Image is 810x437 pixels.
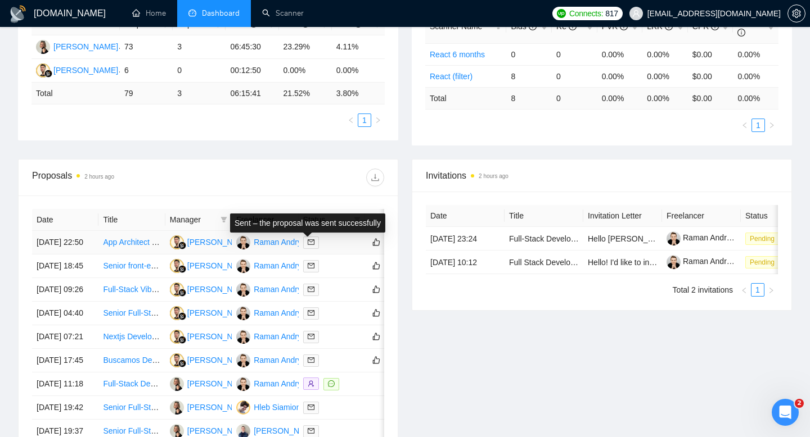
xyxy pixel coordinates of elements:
td: 0.00% [733,43,778,65]
div: Sent – the proposal was sent successfully [230,213,385,233]
td: [DATE] 11:18 [32,372,98,396]
div: [PERSON_NAME] [187,260,252,272]
span: mail [308,239,314,245]
img: RA [236,306,250,320]
div: [PERSON_NAME] [187,425,252,437]
div: [PERSON_NAME] [187,283,252,295]
td: 0 [173,59,226,83]
td: [DATE] 10:12 [426,251,505,274]
button: right [765,119,778,132]
a: Raman Andryianau [667,257,750,266]
a: Senior Full-Stack React Engineer [103,308,219,317]
span: info-circle [737,29,745,37]
td: 0 [552,87,597,109]
span: filter [218,211,229,228]
a: HB[PERSON_NAME] [170,284,252,293]
span: like [372,332,380,341]
a: AH[PERSON_NAME] [170,379,252,388]
a: Pending [745,257,784,266]
span: dashboard [188,9,196,17]
span: like [372,356,380,365]
span: right [768,287,775,294]
img: AH [36,40,50,54]
button: like [370,330,383,343]
span: right [768,122,775,129]
div: [PERSON_NAME] [187,401,252,413]
a: RARaman Andryianau [236,355,321,364]
td: [DATE] 04:40 [32,302,98,325]
span: like [372,308,380,317]
td: Buscamos Desarrollador Full-Stack para modernizar portal de afiliados de clínica privada [98,349,165,372]
td: Full-Stack Vibe Code Fluent Developer (React) for Collaborative Pair Development [98,278,165,302]
td: 8 [506,65,552,87]
td: 3 [173,35,226,59]
span: mail [308,357,314,363]
li: Previous Page [738,119,751,132]
button: download [366,169,384,186]
a: 1 [751,284,764,296]
span: Pending [745,256,779,268]
td: 23.29% [279,35,332,59]
a: RARaman Andryianau [236,331,321,340]
img: HB [170,259,184,273]
iframe: Intercom live chat [772,399,799,426]
div: Raman Andryianau [254,330,321,343]
div: Hleb Siamionau [254,401,309,413]
td: 0.00 % [733,87,778,109]
span: user [632,10,640,17]
img: HB [36,63,50,78]
th: Freelancer [662,205,741,227]
a: AH[PERSON_NAME] [170,402,252,411]
span: Pending [745,233,779,245]
li: 1 [751,283,764,297]
div: Raman Andryianau [254,354,321,366]
div: [PERSON_NAME] [254,425,318,437]
a: Senior Full-Stack Developer with AI Expertise [103,403,262,412]
img: gigradar-bm.png [178,242,186,249]
li: Next Page [765,119,778,132]
a: Full-Stack Development Partner – Ongoing Web + Mobile Platform [103,379,335,388]
th: Title [505,205,583,227]
img: HB [170,306,184,320]
td: $ 0.00 [688,87,733,109]
img: HB [170,330,184,344]
span: filter [220,216,227,223]
a: AH[PERSON_NAME] [170,426,252,435]
span: left [741,122,748,129]
a: Senior front-end developer [103,261,196,270]
a: RARaman Andryianau [236,284,321,293]
img: RA [236,259,250,273]
span: Manager [170,213,216,226]
td: Senior front-end developer [98,254,165,278]
td: 0.00% [332,59,385,83]
li: Total 2 invitations [673,283,733,297]
a: HSHleb Siamionau [236,402,309,411]
a: Senior Full-Stack Developer with AI Expertise [103,426,262,435]
a: HB[PERSON_NAME] [170,237,252,246]
a: 1 [358,114,371,126]
button: like [370,235,383,249]
div: Raman Andryianau [254,260,321,272]
span: mail [308,262,314,269]
a: RARaman Andryianau [236,261,321,270]
td: 0 [552,43,597,65]
td: 0.00% [642,65,688,87]
span: left [348,117,354,124]
td: [DATE] 19:42 [32,396,98,420]
li: 1 [751,119,765,132]
a: App Architect / Full-Stack Developer w/ AWS Knowledge [103,238,300,247]
span: Invitations [426,169,778,183]
th: Date [426,205,505,227]
time: 2 hours ago [84,174,114,180]
li: Previous Page [344,113,358,127]
td: [DATE] 18:45 [32,254,98,278]
td: 73 [120,35,173,59]
th: Title [98,209,165,231]
a: Full Stack Developer for AI-Powered User Interface and Document Extraction [509,258,778,267]
a: Buscamos Desarrollador Full-Stack para modernizar portal de afiliados de clínica privada [103,356,413,365]
img: gigradar-bm.png [178,265,186,273]
span: mail [308,286,314,293]
td: Full Stack Developer for AI-Powered User Interface and Document Extraction [505,251,583,274]
td: Nextjs Developer for Application Needed [98,325,165,349]
button: like [370,306,383,320]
